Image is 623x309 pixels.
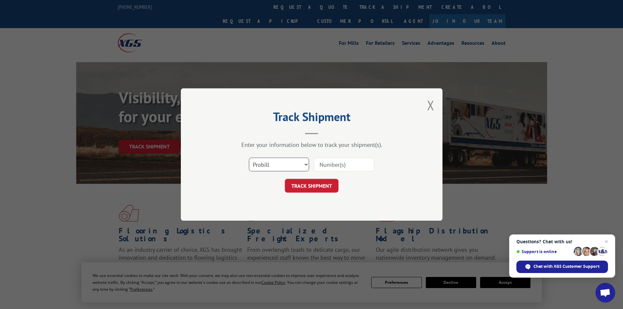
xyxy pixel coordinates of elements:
[285,179,338,193] button: TRACK SHIPMENT
[214,112,410,125] h2: Track Shipment
[427,96,434,114] button: Close modal
[596,283,615,302] div: Open chat
[516,249,571,254] span: Support is online
[516,239,608,244] span: Questions? Chat with us!
[214,141,410,148] div: Enter your information below to track your shipment(s).
[533,264,599,269] span: Chat with XGS Customer Support
[516,261,608,273] div: Chat with XGS Customer Support
[602,238,610,246] span: Close chat
[314,158,374,171] input: Number(s)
